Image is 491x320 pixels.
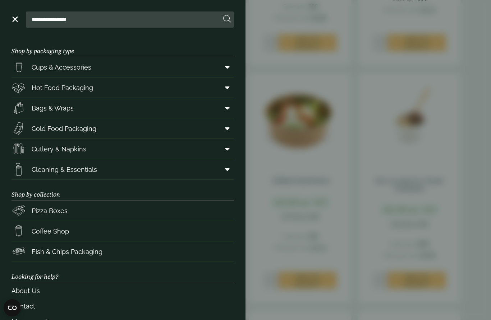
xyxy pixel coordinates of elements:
[12,80,26,95] img: Deli_box.svg
[12,36,234,57] h3: Shop by packaging type
[12,201,234,221] a: Pizza Boxes
[32,62,91,72] span: Cups & Accessories
[12,159,234,179] a: Cleaning & Essentials
[12,60,26,74] img: PintNhalf_cup.svg
[32,103,74,113] span: Bags & Wraps
[12,57,234,77] a: Cups & Accessories
[12,244,26,259] img: FishNchip_box.svg
[12,162,26,177] img: open-wipe.svg
[12,139,234,159] a: Cutlery & Napkins
[12,180,234,201] h3: Shop by collection
[12,298,234,314] a: Contact
[12,118,234,138] a: Cold Food Packaging
[12,98,234,118] a: Bags & Wraps
[32,247,102,257] span: Fish & Chips Packaging
[32,124,96,133] span: Cold Food Packaging
[32,165,97,174] span: Cleaning & Essentials
[12,121,26,136] img: Sandwich_box.svg
[12,262,234,283] h3: Looking for help?
[32,206,68,216] span: Pizza Boxes
[12,77,234,98] a: Hot Food Packaging
[32,226,69,236] span: Coffee Shop
[12,203,26,218] img: Pizza_boxes.svg
[12,224,26,238] img: HotDrink_paperCup.svg
[12,142,26,156] img: Cutlery.svg
[4,299,21,316] button: Open CMP widget
[12,241,234,262] a: Fish & Chips Packaging
[12,283,234,298] a: About Us
[32,144,86,154] span: Cutlery & Napkins
[32,83,93,93] span: Hot Food Packaging
[12,101,26,115] img: Paper_carriers.svg
[12,221,234,241] a: Coffee Shop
